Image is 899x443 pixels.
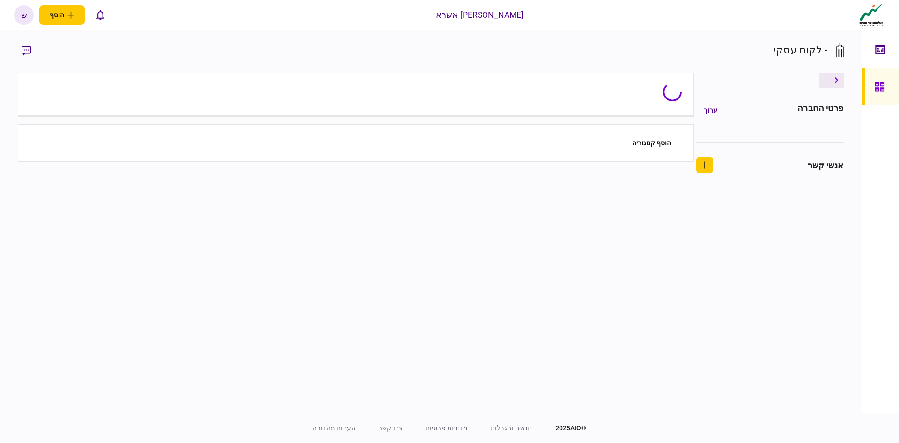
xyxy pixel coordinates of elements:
a: תנאים והגבלות [491,424,532,432]
div: [PERSON_NAME] אשראי [434,9,524,21]
button: פתח רשימת התראות [90,5,110,25]
div: פרטי החברה [797,102,843,119]
a: מדיניות פרטיות [426,424,468,432]
button: פתח תפריט להוספת לקוח [39,5,85,25]
img: client company logo [857,3,885,27]
button: הוסף קטגוריה [632,139,682,147]
button: ערוך [696,102,725,119]
div: - לקוח עסקי [774,42,827,58]
div: אנשי קשר [808,159,844,172]
div: © 2025 AIO [544,423,587,433]
a: הערות מהדורה [312,424,355,432]
button: ש [14,5,34,25]
a: צרו קשר [378,424,403,432]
